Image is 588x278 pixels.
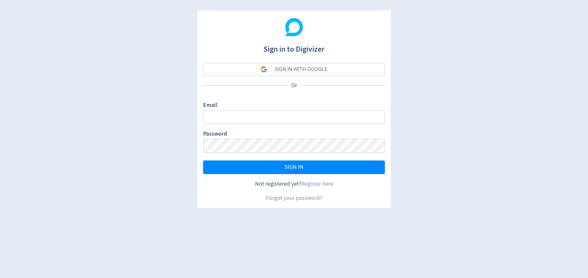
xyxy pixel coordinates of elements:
[203,180,385,188] div: Not registered yet?
[203,38,385,55] h1: Sign in to Digivizer
[203,101,217,110] label: Email
[203,63,385,76] button: SIGN IN WITH GOOGLE
[203,160,385,174] button: SIGN IN
[288,81,300,89] p: Or
[284,164,304,170] span: SIGN IN
[301,180,333,188] a: Register here
[266,194,322,202] a: Forgot your password?
[274,63,327,76] div: SIGN IN WITH GOOGLE
[203,130,227,139] label: Password
[285,18,303,36] img: Digivizer Logo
